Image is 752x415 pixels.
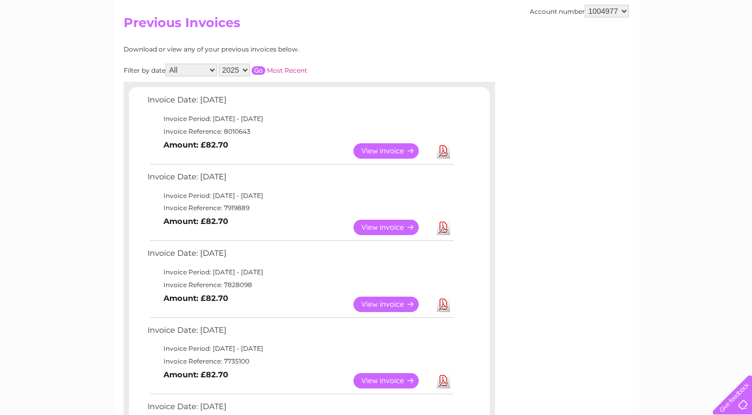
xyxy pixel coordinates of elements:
[437,143,450,159] a: Download
[27,28,81,60] img: logo.png
[145,266,455,279] td: Invoice Period: [DATE] - [DATE]
[592,45,615,53] a: Energy
[145,189,455,202] td: Invoice Period: [DATE] - [DATE]
[145,342,455,355] td: Invoice Period: [DATE] - [DATE]
[660,45,675,53] a: Blog
[437,373,450,388] a: Download
[717,45,742,53] a: Log out
[124,64,402,76] div: Filter by date
[681,45,707,53] a: Contact
[163,217,228,226] b: Amount: £82.70
[353,143,431,159] a: View
[145,279,455,291] td: Invoice Reference: 7828098
[145,170,455,189] td: Invoice Date: [DATE]
[163,293,228,303] b: Amount: £82.70
[353,297,431,312] a: View
[145,355,455,368] td: Invoice Reference: 7735100
[124,46,402,53] div: Download or view any of your previous invoices below.
[552,5,625,19] a: 0333 014 3131
[145,323,455,343] td: Invoice Date: [DATE]
[145,246,455,266] td: Invoice Date: [DATE]
[126,6,627,51] div: Clear Business is a trading name of Verastar Limited (registered in [GEOGRAPHIC_DATA] No. 3667643...
[353,373,431,388] a: View
[437,297,450,312] a: Download
[145,113,455,125] td: Invoice Period: [DATE] - [DATE]
[145,93,455,113] td: Invoice Date: [DATE]
[353,220,431,235] a: View
[145,125,455,138] td: Invoice Reference: 8010643
[145,202,455,214] td: Invoice Reference: 7919889
[621,45,653,53] a: Telecoms
[124,15,629,36] h2: Previous Invoices
[530,5,629,18] div: Account number
[163,370,228,379] b: Amount: £82.70
[437,220,450,235] a: Download
[267,66,307,74] a: Most Recent
[163,140,228,150] b: Amount: £82.70
[565,45,585,53] a: Water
